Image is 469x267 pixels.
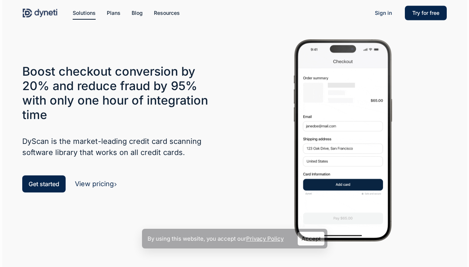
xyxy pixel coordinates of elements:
[367,7,399,19] a: Sign in
[154,10,180,16] span: Resources
[22,64,220,122] h3: Boost checkout conversion by 20% and reduce fraud by 95% with only one hour of integration time
[375,10,392,16] span: Sign in
[73,9,96,17] a: Solutions
[298,232,324,245] a: Accept
[107,10,120,16] span: Plans
[75,180,117,188] a: View pricing
[154,9,180,17] a: Resources
[73,10,96,16] span: Solutions
[22,175,66,192] a: Get started
[132,9,143,17] a: Blog
[405,9,447,17] a: Try for free
[22,136,220,158] h5: DyScan is the market-leading credit card scanning software library that works on all credit cards.
[412,10,439,16] span: Try for free
[22,7,58,19] img: Dyneti Technologies
[148,234,284,244] p: By using this website, you accept our
[29,180,59,188] span: Get started
[107,9,120,17] a: Plans
[246,235,284,242] a: Privacy Policy
[132,10,143,16] span: Blog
